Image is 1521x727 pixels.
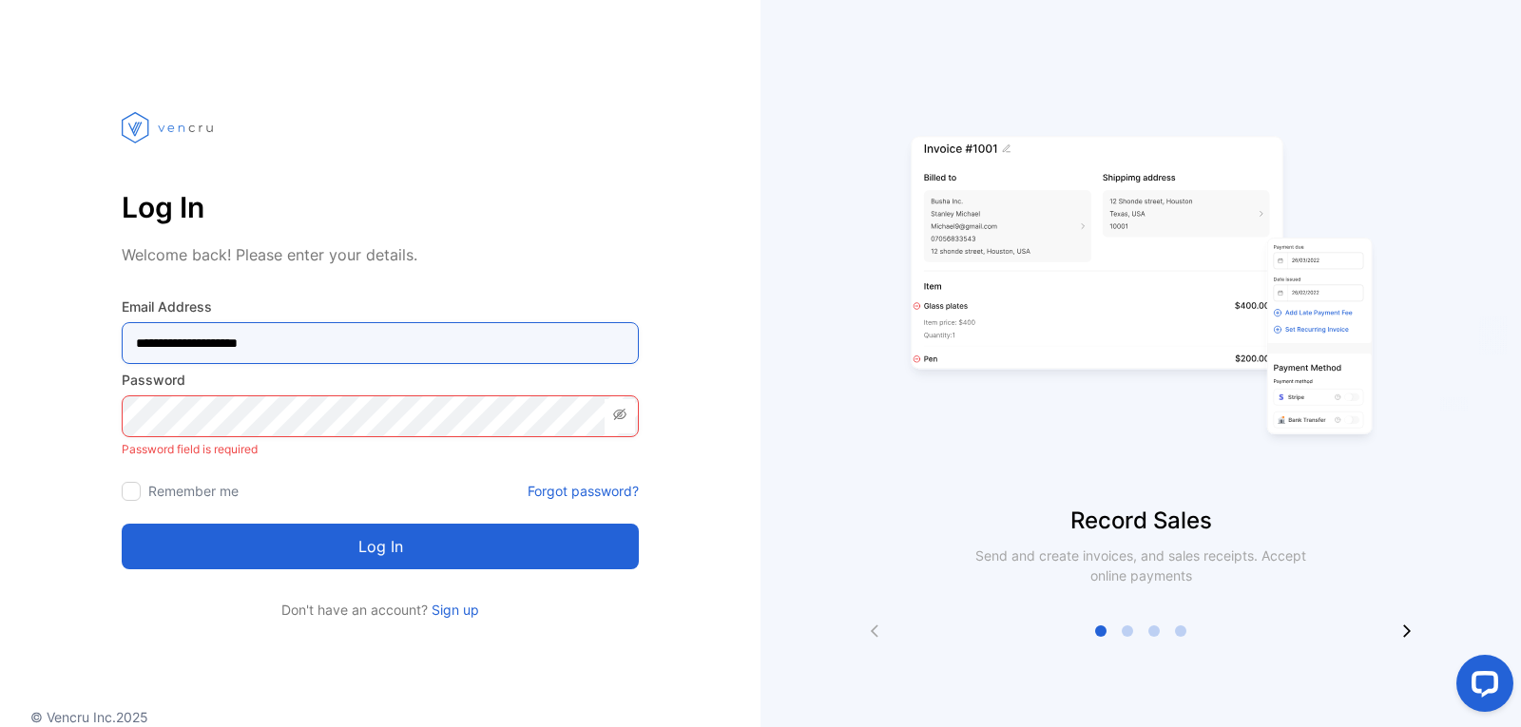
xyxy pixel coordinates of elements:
[122,76,217,179] img: vencru logo
[122,370,639,390] label: Password
[122,243,639,266] p: Welcome back! Please enter your details.
[958,545,1323,585] p: Send and create invoices, and sales receipts. Accept online payments
[760,504,1521,538] p: Record Sales
[428,602,479,618] a: Sign up
[122,297,639,316] label: Email Address
[122,184,639,230] p: Log In
[122,600,639,620] p: Don't have an account?
[1441,647,1521,727] iframe: LiveChat chat widget
[122,437,639,462] p: Password field is required
[148,483,239,499] label: Remember me
[528,481,639,501] a: Forgot password?
[122,524,639,569] button: Log in
[903,76,1378,504] img: slider image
